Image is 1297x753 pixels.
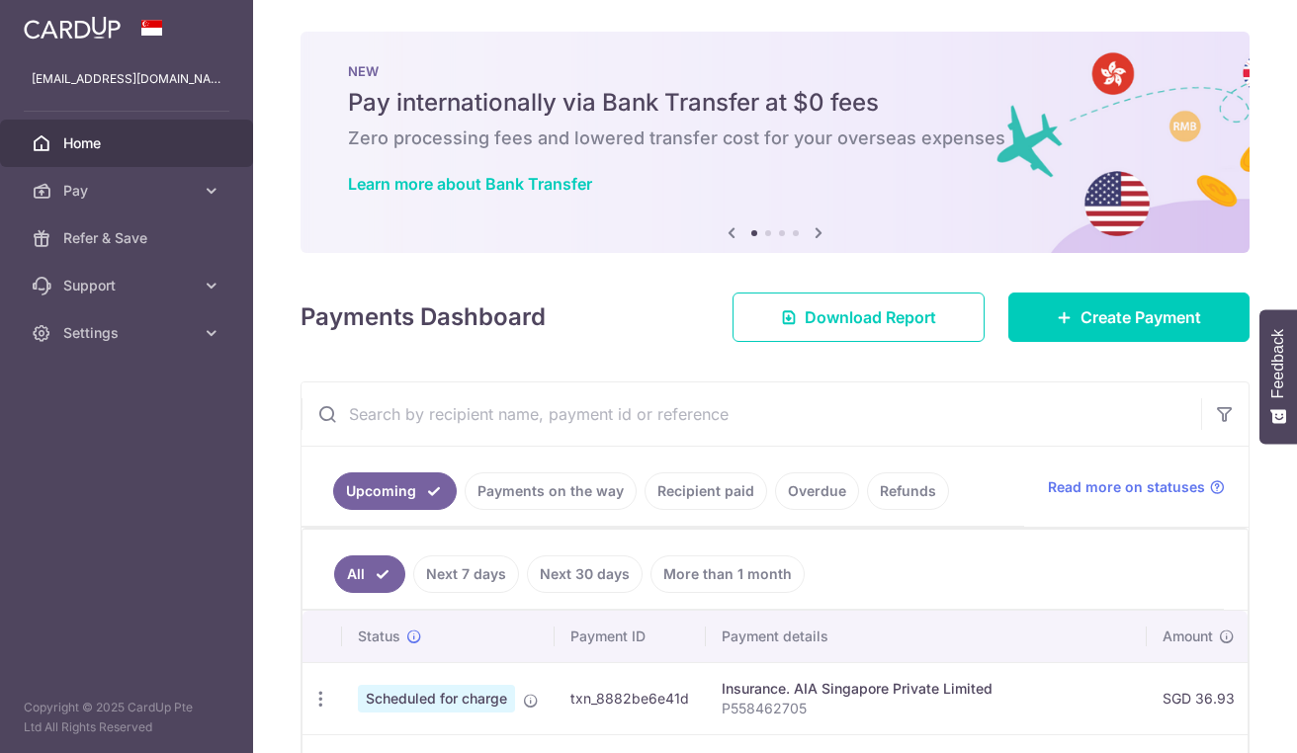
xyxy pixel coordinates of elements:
th: Payment ID [555,611,706,662]
a: Overdue [775,472,859,510]
input: Search by recipient name, payment id or reference [302,382,1201,446]
a: Payments on the way [465,472,637,510]
span: Create Payment [1081,305,1201,329]
a: Learn more about Bank Transfer [348,174,592,194]
h5: Pay internationally via Bank Transfer at $0 fees [348,87,1202,119]
span: Download Report [805,305,936,329]
a: Download Report [733,293,985,342]
p: NEW [348,63,1202,79]
a: Create Payment [1008,293,1250,342]
span: Scheduled for charge [358,685,515,712]
p: [EMAIL_ADDRESS][DOMAIN_NAME] [32,69,221,89]
a: Read more on statuses [1048,477,1225,497]
th: Payment details [706,611,1147,662]
a: Upcoming [333,472,457,510]
span: Home [63,133,194,153]
span: Read more on statuses [1048,477,1205,497]
a: Recipient paid [645,472,767,510]
td: SGD 36.93 [1147,662,1259,734]
span: Status [358,627,400,646]
a: Refunds [867,472,949,510]
td: txn_8882be6e41d [555,662,706,734]
img: Bank transfer banner [301,32,1250,253]
img: CardUp [24,16,121,40]
button: Feedback - Show survey [1259,309,1297,444]
div: Insurance. AIA Singapore Private Limited [722,679,1131,699]
span: Feedback [1269,329,1287,398]
a: More than 1 month [650,555,805,593]
a: All [334,555,405,593]
span: Pay [63,181,194,201]
span: Settings [63,323,194,343]
a: Next 30 days [527,555,643,593]
span: Support [63,276,194,295]
h4: Payments Dashboard [301,299,546,335]
h6: Zero processing fees and lowered transfer cost for your overseas expenses [348,126,1202,150]
a: Next 7 days [413,555,519,593]
span: Amount [1163,627,1213,646]
p: P558462705 [722,699,1131,718]
span: Refer & Save [63,228,194,248]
